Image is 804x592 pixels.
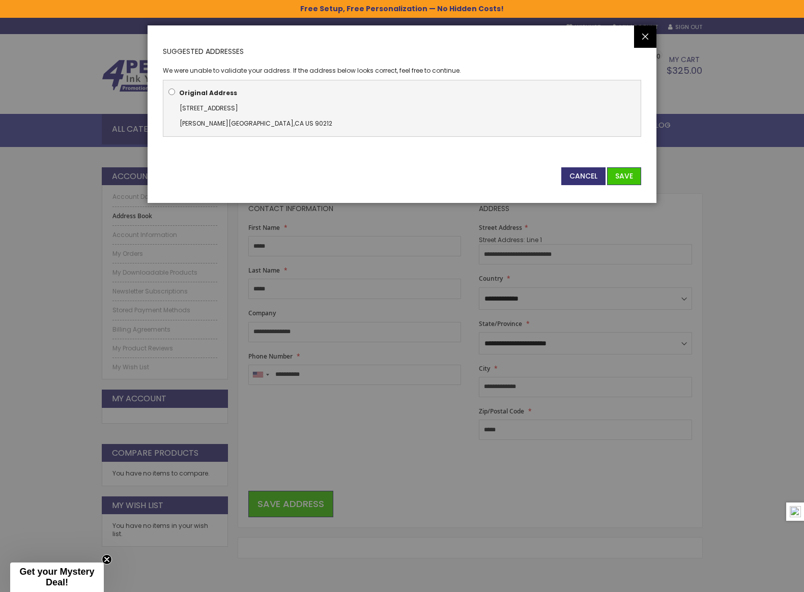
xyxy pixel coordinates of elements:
button: Cancel [561,167,606,185]
span: [PERSON_NAME][GEOGRAPHIC_DATA] [180,119,294,128]
span: Suggested Addresses [163,46,244,56]
b: Original Address [179,88,237,97]
span: CA [295,119,304,128]
span: 90212 [315,119,332,128]
button: Save [607,167,641,185]
span: Save [615,171,633,181]
button: Close teaser [102,554,112,565]
div: Get your Mystery Deal!Close teaser [10,563,104,592]
span: Get your Mystery Deal! [19,567,94,587]
span: [STREET_ADDRESS] [180,104,238,112]
div: , [168,101,636,131]
span: Cancel [569,171,597,181]
p: We were unable to validate your address. If the address below looks correct, feel free to continue. [163,67,641,75]
span: US [305,119,313,128]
